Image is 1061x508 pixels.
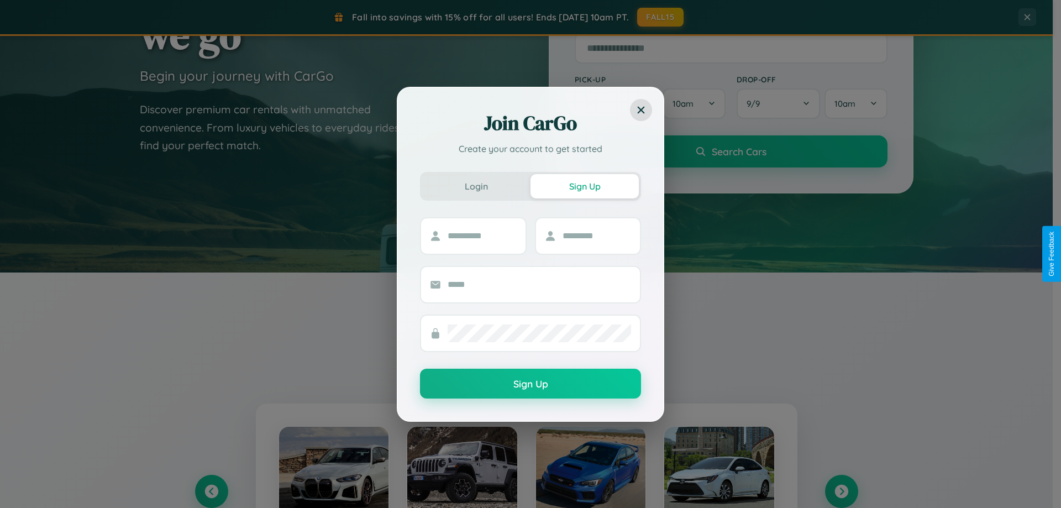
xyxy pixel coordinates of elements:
button: Login [422,174,530,198]
button: Sign Up [420,369,641,399]
div: Give Feedback [1048,232,1055,276]
p: Create your account to get started [420,142,641,155]
button: Sign Up [530,174,639,198]
h2: Join CarGo [420,110,641,137]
